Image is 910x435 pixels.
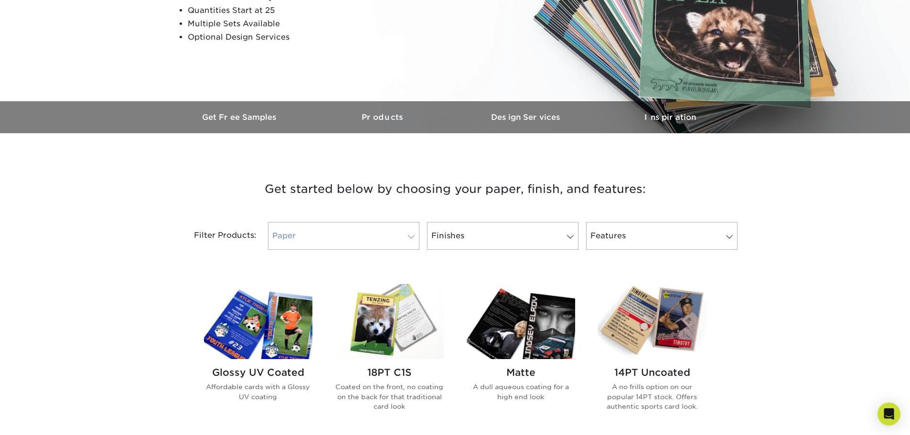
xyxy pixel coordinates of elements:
[188,31,419,44] li: Optional Design Services
[204,284,312,426] a: Glossy UV Coated Trading Cards Glossy UV Coated Affordable cards with a Glossy UV coating
[455,101,599,133] a: Design Services
[335,367,444,378] h2: 18PT C1S
[204,367,312,378] h2: Glossy UV Coated
[312,101,455,133] a: Products
[335,284,444,426] a: 18PT C1S Trading Cards 18PT C1S Coated on the front, no coating on the back for that traditional ...
[188,4,419,17] li: Quantities Start at 25
[467,284,575,426] a: Matte Trading Cards Matte A dull aqueous coating for a high end look
[169,222,264,250] div: Filter Products:
[204,382,312,402] p: Affordable cards with a Glossy UV coating
[598,367,707,378] h2: 14PT Uncoated
[176,168,735,211] h3: Get started below by choosing your paper, finish, and features:
[599,113,742,122] h3: Inspiration
[268,222,419,250] a: Paper
[455,113,599,122] h3: Design Services
[169,113,312,122] h3: Get Free Samples
[598,284,707,426] a: 14PT Uncoated Trading Cards 14PT Uncoated A no frills option on our popular 14PT stock. Offers au...
[598,382,707,411] p: A no frills option on our popular 14PT stock. Offers authentic sports card look.
[427,222,578,250] a: Finishes
[312,113,455,122] h3: Products
[878,403,900,425] div: Open Intercom Messenger
[467,284,575,359] img: Matte Trading Cards
[169,101,312,133] a: Get Free Samples
[598,284,707,359] img: 14PT Uncoated Trading Cards
[335,382,444,411] p: Coated on the front, no coating on the back for that traditional card look
[586,222,738,250] a: Features
[204,284,312,359] img: Glossy UV Coated Trading Cards
[599,101,742,133] a: Inspiration
[467,382,575,402] p: A dull aqueous coating for a high end look
[335,284,444,359] img: 18PT C1S Trading Cards
[188,17,419,31] li: Multiple Sets Available
[467,367,575,378] h2: Matte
